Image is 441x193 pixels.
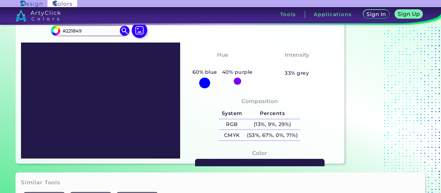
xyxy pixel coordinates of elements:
[347,4,428,166] iframe: Advertisement
[217,50,228,60] h4: Hue
[367,12,385,17] h5: Sign In
[244,119,300,130] h5: (13%, 9%, 29%)
[282,61,312,68] h3: Medium
[202,61,243,68] h3: Blue-Purple
[132,23,147,38] img: icon picture
[219,108,244,119] h5: System
[220,68,255,76] h5: 40% purple
[120,26,129,35] img: icon search
[21,1,42,7] img: ArtyClick Design logo
[21,179,60,187] h3: Similar Tools
[399,12,419,16] h5: Sign Up
[252,149,267,158] h4: Color
[280,12,296,17] h3: Tools
[15,10,61,21] img: logo_artyclick_colors_white.svg
[244,130,300,140] h5: (53%, 67%, 0%, 71%)
[244,108,300,119] h5: Percents
[285,50,309,60] h4: Intensity
[190,68,220,76] h5: 60% blue
[364,10,388,18] a: Sign In
[396,10,422,18] a: Sign Up
[219,130,244,140] h5: CMYK
[60,26,120,35] input: type color..
[285,69,309,77] h5: 33% grey
[314,12,352,17] h3: Applications
[219,119,244,130] h5: RGB
[241,97,278,106] h4: Composition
